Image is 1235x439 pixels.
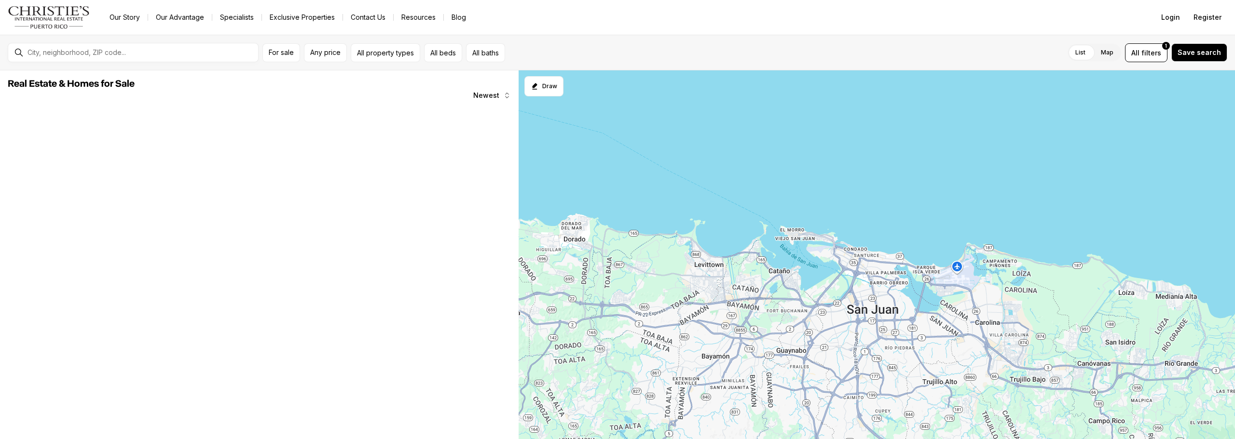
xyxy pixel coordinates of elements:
[424,43,462,62] button: All beds
[351,43,420,62] button: All property types
[444,11,474,24] a: Blog
[343,11,393,24] button: Contact Us
[148,11,212,24] a: Our Advantage
[1171,43,1227,62] button: Save search
[262,11,343,24] a: Exclusive Properties
[269,49,294,56] span: For sale
[1093,44,1121,61] label: Map
[467,86,517,105] button: Newest
[212,11,261,24] a: Specialists
[1141,48,1161,58] span: filters
[8,6,90,29] img: logo
[8,79,135,89] span: Real Estate & Homes for Sale
[1131,48,1139,58] span: All
[473,92,499,99] span: Newest
[524,76,563,96] button: Start drawing
[1125,43,1167,62] button: Allfilters1
[262,43,300,62] button: For sale
[304,43,347,62] button: Any price
[1178,49,1221,56] span: Save search
[1155,8,1186,27] button: Login
[1161,13,1180,21] span: Login
[394,11,443,24] a: Resources
[102,11,148,24] a: Our Story
[1068,44,1093,61] label: List
[1194,13,1221,21] span: Register
[310,49,341,56] span: Any price
[1188,8,1227,27] button: Register
[1165,42,1167,50] span: 1
[466,43,505,62] button: All baths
